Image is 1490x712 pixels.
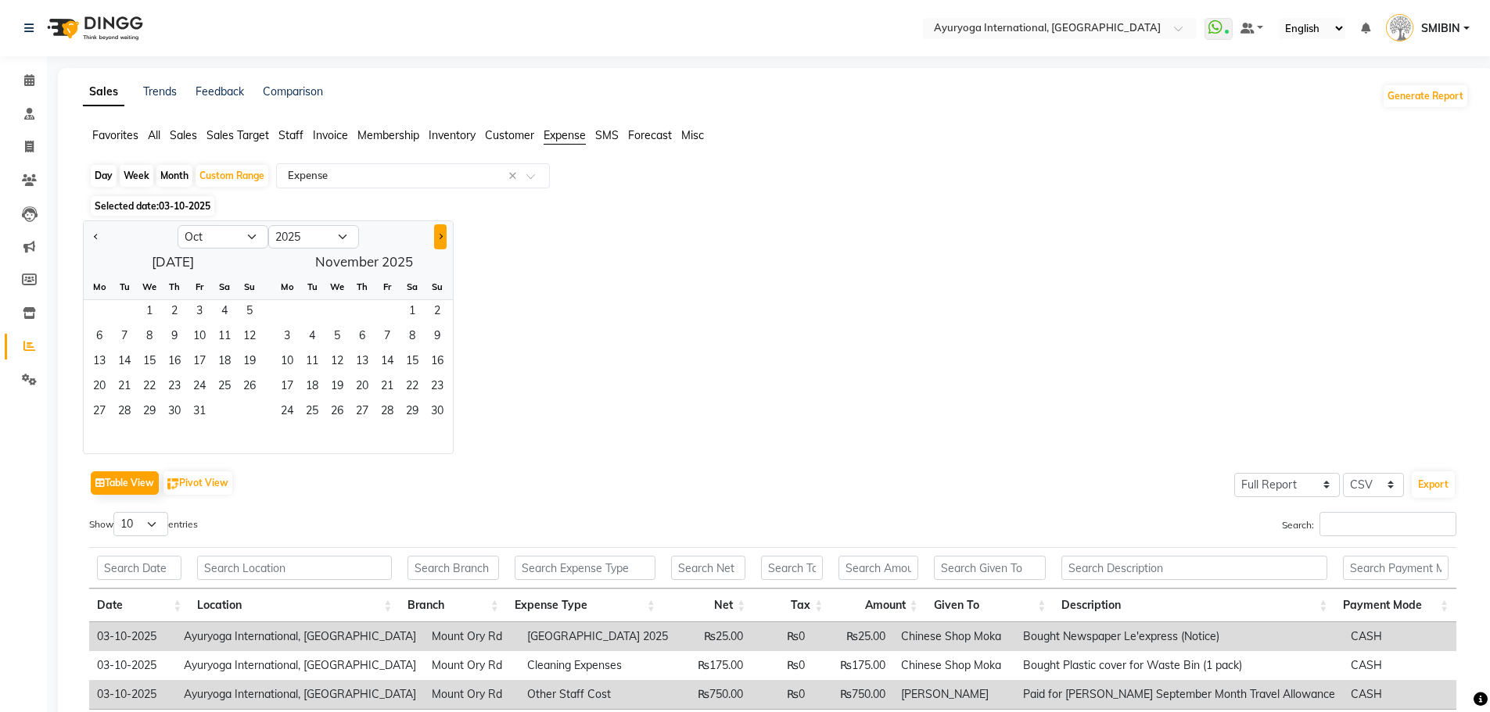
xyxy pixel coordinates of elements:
[350,350,375,375] span: 13
[313,128,348,142] span: Invoice
[375,350,400,375] div: Friday, November 14, 2025
[515,556,655,580] input: Search Expense Type
[1421,20,1460,37] span: SMIBIN
[189,589,400,622] th: Location: activate to sort column ascending
[350,375,375,400] span: 20
[120,165,153,187] div: Week
[89,651,176,680] td: 03-10-2025
[300,400,325,425] div: Tuesday, November 25, 2025
[137,400,162,425] span: 29
[176,622,424,651] td: Ayuryoga International, [GEOGRAPHIC_DATA]
[89,589,189,622] th: Date: activate to sort column ascending
[813,622,894,651] td: ₨25.00
[325,400,350,425] div: Wednesday, November 26, 2025
[89,622,176,651] td: 03-10-2025
[112,375,137,400] div: Tuesday, October 21, 2025
[325,350,350,375] span: 12
[544,128,586,142] span: Expense
[425,350,450,375] div: Sunday, November 16, 2025
[90,224,102,249] button: Previous month
[162,325,187,350] div: Thursday, October 9, 2025
[176,651,424,680] td: Ayuryoga International, [GEOGRAPHIC_DATA]
[375,325,400,350] span: 7
[212,350,237,375] span: 18
[112,274,137,299] div: Tu
[237,274,262,299] div: Su
[162,400,187,425] span: 30
[676,622,751,651] td: ₨25.00
[87,400,112,425] span: 27
[325,325,350,350] span: 5
[300,325,325,350] span: 4
[425,400,450,425] div: Sunday, November 30, 2025
[400,325,425,350] div: Saturday, November 8, 2025
[1282,512,1456,536] label: Search:
[162,350,187,375] div: Thursday, October 16, 2025
[1335,589,1456,622] th: Payment Mode: activate to sort column ascending
[300,375,325,400] span: 18
[197,556,392,580] input: Search Location
[350,350,375,375] div: Thursday, November 13, 2025
[375,375,400,400] span: 21
[87,350,112,375] span: 13
[206,128,269,142] span: Sales Target
[137,350,162,375] span: 15
[400,350,425,375] div: Saturday, November 15, 2025
[137,325,162,350] div: Wednesday, October 8, 2025
[434,224,447,249] button: Next month
[838,556,917,580] input: Search Amount
[137,300,162,325] div: Wednesday, October 1, 2025
[91,196,214,216] span: Selected date:
[237,375,262,400] span: 26
[300,375,325,400] div: Tuesday, November 18, 2025
[187,325,212,350] div: Friday, October 10, 2025
[275,274,300,299] div: Mo
[97,556,181,580] input: Search Date
[87,325,112,350] div: Monday, October 6, 2025
[187,375,212,400] div: Friday, October 24, 2025
[40,6,147,50] img: logo
[751,680,813,709] td: ₨0
[275,325,300,350] span: 3
[275,350,300,375] span: 10
[275,325,300,350] div: Monday, November 3, 2025
[325,325,350,350] div: Wednesday, November 5, 2025
[519,680,676,709] td: Other Staff Cost
[425,274,450,299] div: Su
[162,400,187,425] div: Thursday, October 30, 2025
[112,350,137,375] div: Tuesday, October 14, 2025
[350,325,375,350] div: Thursday, November 6, 2025
[87,375,112,400] div: Monday, October 20, 2025
[375,400,400,425] div: Friday, November 28, 2025
[237,325,262,350] span: 12
[300,400,325,425] span: 25
[325,400,350,425] span: 26
[112,400,137,425] span: 28
[425,325,450,350] span: 9
[83,78,124,106] a: Sales
[89,512,198,536] label: Show entries
[187,300,212,325] span: 3
[196,84,244,98] a: Feedback
[87,400,112,425] div: Monday, October 27, 2025
[212,325,237,350] span: 11
[485,128,534,142] span: Customer
[507,589,663,622] th: Expense Type: activate to sort column ascending
[508,168,522,184] span: Clear all
[275,400,300,425] div: Monday, November 24, 2025
[162,375,187,400] span: 23
[628,128,672,142] span: Forecast
[212,375,237,400] span: 25
[162,274,187,299] div: Th
[408,556,498,580] input: Search Branch
[1061,556,1327,580] input: Search Description
[934,556,1047,580] input: Search Given To
[400,300,425,325] div: Saturday, November 1, 2025
[275,375,300,400] div: Monday, November 17, 2025
[1015,651,1343,680] td: Bought Plastic cover for Waste Bin (1 pack)
[162,350,187,375] span: 16
[162,325,187,350] span: 9
[137,375,162,400] span: 22
[187,375,212,400] span: 24
[425,375,450,400] span: 23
